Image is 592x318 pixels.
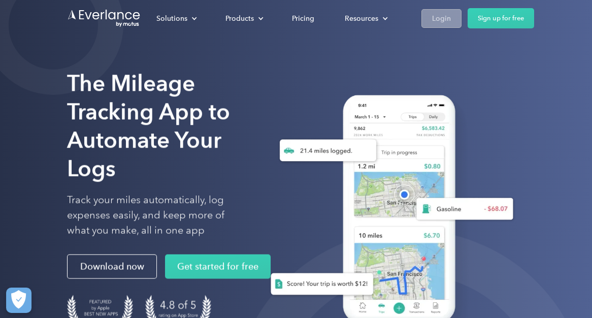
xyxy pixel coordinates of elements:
a: Go to homepage [67,9,141,28]
div: Products [215,9,272,27]
div: Solutions [156,12,187,24]
div: Products [225,12,254,24]
div: Pricing [292,12,314,24]
div: Resources [345,12,378,24]
a: Login [421,9,462,27]
a: Sign up for free [468,8,534,28]
a: Download now [67,254,157,278]
div: Login [432,12,451,24]
div: Solutions [146,9,205,27]
button: Cookies Settings [6,288,31,313]
div: Resources [335,9,396,27]
a: Pricing [282,9,324,27]
a: Get started for free [165,254,271,278]
p: Track your miles automatically, log expenses easily, and keep more of what you make, all in one app [67,192,234,238]
strong: The Mileage Tracking App to Automate Your Logs [67,69,230,182]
